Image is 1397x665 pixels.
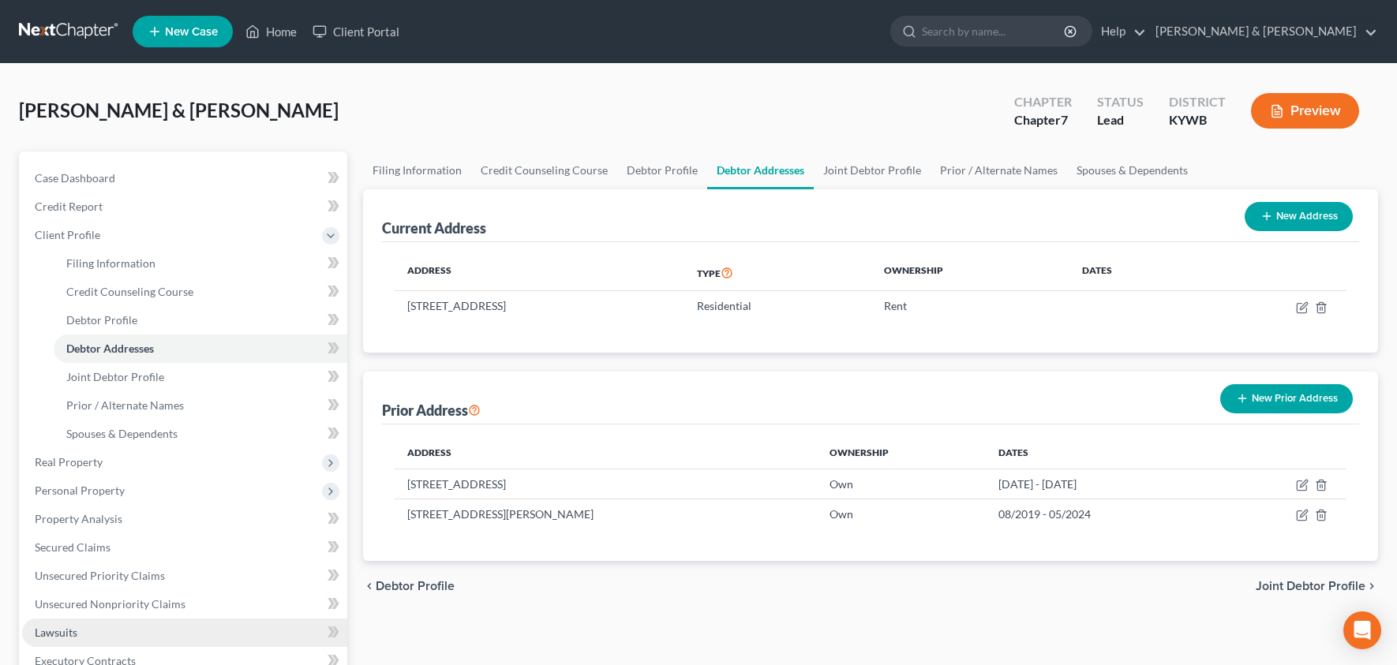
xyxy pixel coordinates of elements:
a: Help [1093,17,1146,46]
a: Secured Claims [22,533,347,562]
span: [PERSON_NAME] & [PERSON_NAME] [19,99,339,121]
div: Current Address [382,219,486,237]
th: Ownership [871,255,1069,291]
span: Joint Debtor Profile [1256,580,1365,592]
div: KYWB [1169,111,1226,129]
button: New Prior Address [1220,384,1353,413]
div: Prior Address [382,401,481,420]
span: Debtor Profile [376,580,455,592]
span: Credit Report [35,200,103,213]
th: Type [684,255,871,291]
span: Unsecured Nonpriority Claims [35,597,185,611]
a: Joint Debtor Profile [54,363,347,391]
a: Unsecured Nonpriority Claims [22,590,347,618]
td: [STREET_ADDRESS][PERSON_NAME] [395,499,817,529]
span: Prior / Alternate Names [66,398,184,412]
a: Joint Debtor Profile [814,151,931,189]
a: Prior / Alternate Names [931,151,1067,189]
a: Home [238,17,305,46]
button: New Address [1245,202,1353,231]
a: Case Dashboard [22,164,347,192]
span: Debtor Profile [66,313,137,327]
a: Debtor Profile [54,306,347,334]
a: Lawsuits [22,618,347,647]
div: Status [1097,93,1144,111]
a: [PERSON_NAME] & [PERSON_NAME] [1148,17,1377,46]
div: Lead [1097,111,1144,129]
span: Case Dashboard [35,171,115,185]
span: Spouses & Dependents [66,427,178,440]
td: Residential [684,291,871,321]
button: Joint Debtor Profile chevron_right [1256,580,1378,592]
div: Open Intercom Messenger [1343,611,1381,649]
a: Credit Counseling Course [471,151,617,189]
a: Prior / Alternate Names [54,391,347,420]
a: Client Portal [305,17,407,46]
span: Joint Debtor Profile [66,370,164,383]
a: Credit Counseling Course [54,278,347,306]
a: Filing Information [363,151,471,189]
div: Chapter [1014,93,1072,111]
td: Rent [871,291,1069,321]
td: 08/2019 - 05/2024 [986,499,1221,529]
i: chevron_left [363,580,376,592]
span: Credit Counseling Course [66,285,193,298]
a: Spouses & Dependents [54,420,347,448]
button: chevron_left Debtor Profile [363,580,455,592]
a: Filing Information [54,249,347,278]
th: Dates [986,437,1221,469]
button: Preview [1251,93,1359,129]
td: Own [817,469,986,499]
span: New Case [165,26,218,38]
span: Debtor Addresses [66,342,154,355]
span: Property Analysis [35,512,122,525]
span: Real Property [35,455,103,469]
span: Filing Information [66,256,155,270]
i: chevron_right [1365,580,1378,592]
span: Personal Property [35,484,125,497]
span: Lawsuits [35,626,77,639]
span: Secured Claims [35,540,110,554]
a: Debtor Addresses [54,334,347,363]
a: Unsecured Priority Claims [22,562,347,590]
th: Address [395,437,817,469]
th: Ownership [817,437,986,469]
span: Unsecured Priority Claims [35,569,165,582]
a: Debtor Profile [617,151,707,189]
td: [DATE] - [DATE] [986,469,1221,499]
th: Address [395,255,685,291]
span: 7 [1061,112,1068,127]
td: [STREET_ADDRESS] [395,291,685,321]
div: District [1169,93,1226,111]
th: Dates [1069,255,1199,291]
div: Chapter [1014,111,1072,129]
a: Credit Report [22,192,347,221]
a: Debtor Addresses [707,151,814,189]
a: Property Analysis [22,505,347,533]
input: Search by name... [922,17,1066,46]
td: Own [817,499,986,529]
td: [STREET_ADDRESS] [395,469,817,499]
a: Spouses & Dependents [1067,151,1197,189]
span: Client Profile [35,228,100,241]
